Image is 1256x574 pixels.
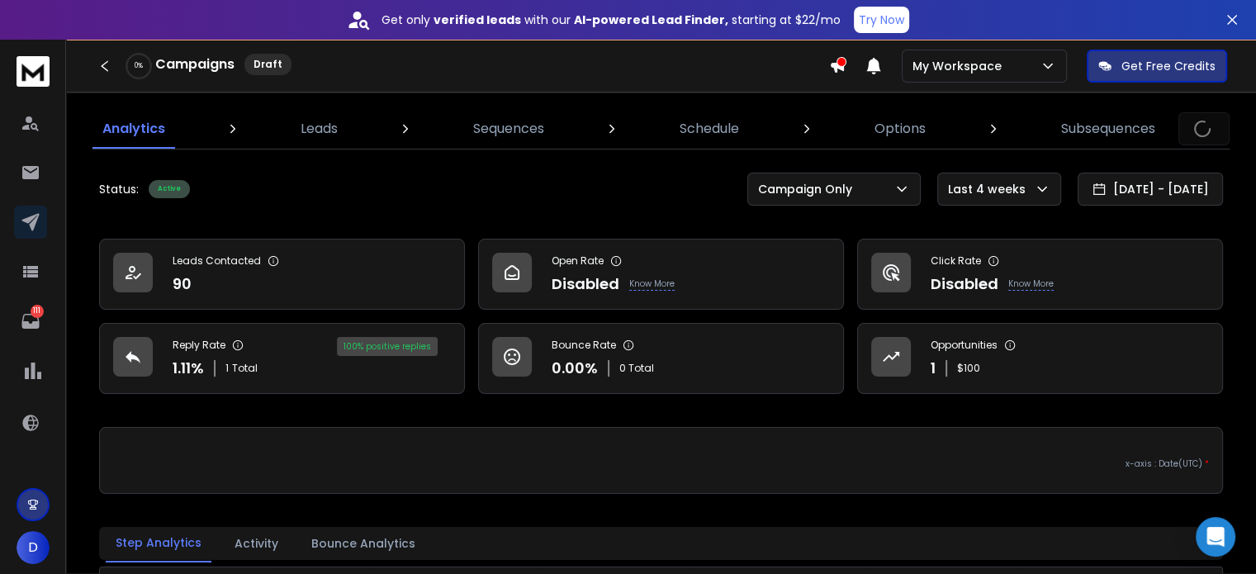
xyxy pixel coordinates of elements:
[99,239,465,310] a: Leads Contacted90
[106,524,211,562] button: Step Analytics
[948,181,1032,197] p: Last 4 weeks
[155,55,235,74] h1: Campaigns
[874,119,926,139] p: Options
[173,339,225,352] p: Reply Rate
[1051,109,1165,149] a: Subsequences
[17,531,50,564] button: D
[629,278,675,291] p: Know More
[931,357,936,380] p: 1
[552,339,616,352] p: Bounce Rate
[1196,517,1235,557] div: Open Intercom Messenger
[931,339,998,352] p: Opportunities
[473,119,544,139] p: Sequences
[680,119,739,139] p: Schedule
[99,323,465,394] a: Reply Rate1.11%1Total100% positive replies
[1078,173,1223,206] button: [DATE] - [DATE]
[337,337,438,356] div: 100 % positive replies
[244,54,291,75] div: Draft
[619,362,654,375] p: 0 Total
[552,357,598,380] p: 0.00 %
[912,58,1008,74] p: My Workspace
[14,305,47,338] a: 111
[854,7,909,33] button: Try Now
[232,362,258,375] span: Total
[301,525,425,562] button: Bounce Analytics
[463,109,554,149] a: Sequences
[478,239,844,310] a: Open RateDisabledKnow More
[31,305,44,318] p: 111
[173,254,261,268] p: Leads Contacted
[434,12,521,28] strong: verified leads
[552,273,619,296] p: Disabled
[113,458,1209,470] p: x-axis : Date(UTC)
[382,12,841,28] p: Get only with our starting at $22/mo
[670,109,749,149] a: Schedule
[99,181,139,197] p: Status:
[478,323,844,394] a: Bounce Rate0.00%0 Total
[102,119,165,139] p: Analytics
[574,12,728,28] strong: AI-powered Lead Finder,
[857,239,1223,310] a: Click RateDisabledKnow More
[173,357,204,380] p: 1.11 %
[173,273,192,296] p: 90
[859,12,904,28] p: Try Now
[149,180,190,198] div: Active
[135,61,143,71] p: 0 %
[857,323,1223,394] a: Opportunities1$100
[865,109,936,149] a: Options
[301,119,338,139] p: Leads
[552,254,604,268] p: Open Rate
[758,181,859,197] p: Campaign Only
[291,109,348,149] a: Leads
[957,362,980,375] p: $ 100
[1008,278,1054,291] p: Know More
[931,273,998,296] p: Disabled
[225,525,288,562] button: Activity
[225,362,229,375] span: 1
[1087,50,1227,83] button: Get Free Credits
[17,56,50,87] img: logo
[1061,119,1155,139] p: Subsequences
[931,254,981,268] p: Click Rate
[1121,58,1216,74] p: Get Free Credits
[92,109,175,149] a: Analytics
